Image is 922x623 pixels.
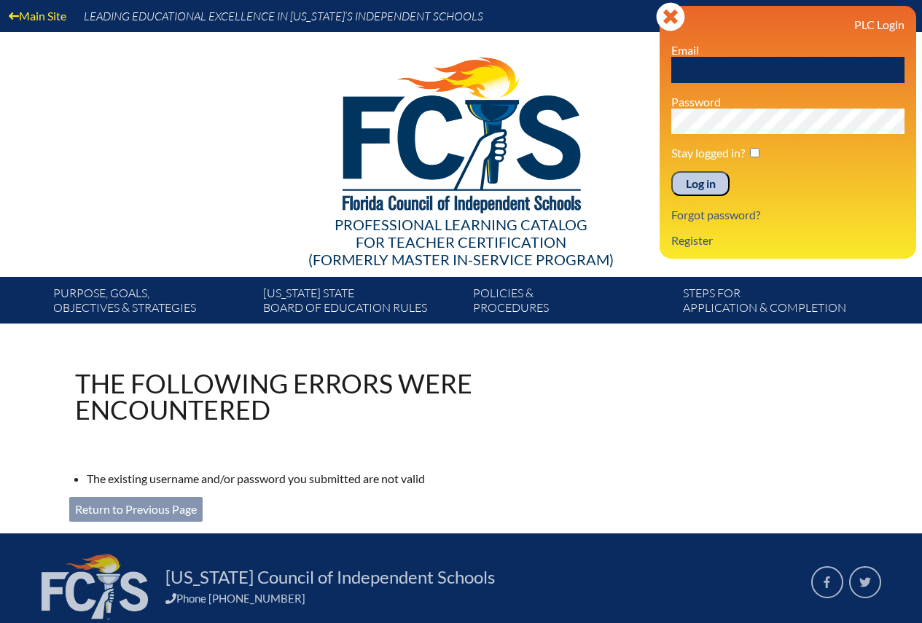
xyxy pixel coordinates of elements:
[69,497,203,522] a: Return to Previous Page
[656,2,685,31] svg: Close
[3,6,72,26] a: Main Site
[677,283,887,324] a: Steps forapplication & completion
[671,146,745,160] label: Stay logged in?
[47,283,257,324] a: Purpose, goals,objectives & strategies
[42,216,881,268] div: Professional Learning Catalog (formerly Master In-service Program)
[356,233,566,251] span: for Teacher Certification
[160,565,501,589] a: [US_STATE] Council of Independent Schools
[257,283,467,324] a: [US_STATE] StateBoard of Education rules
[665,230,719,250] a: Register
[671,43,699,57] label: Email
[87,469,600,488] li: The existing username and/or password you submitted are not valid
[310,32,612,231] img: FCISlogo221.eps
[671,17,905,31] h3: PLC Login
[42,554,148,619] img: FCIS_logo_white
[671,95,721,109] label: Password
[671,171,730,196] input: Log in
[165,592,794,605] div: Phone [PHONE_NUMBER]
[75,370,588,423] h1: The following errors were encountered
[467,283,677,324] a: Policies &Procedures
[665,205,766,224] a: Forgot password?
